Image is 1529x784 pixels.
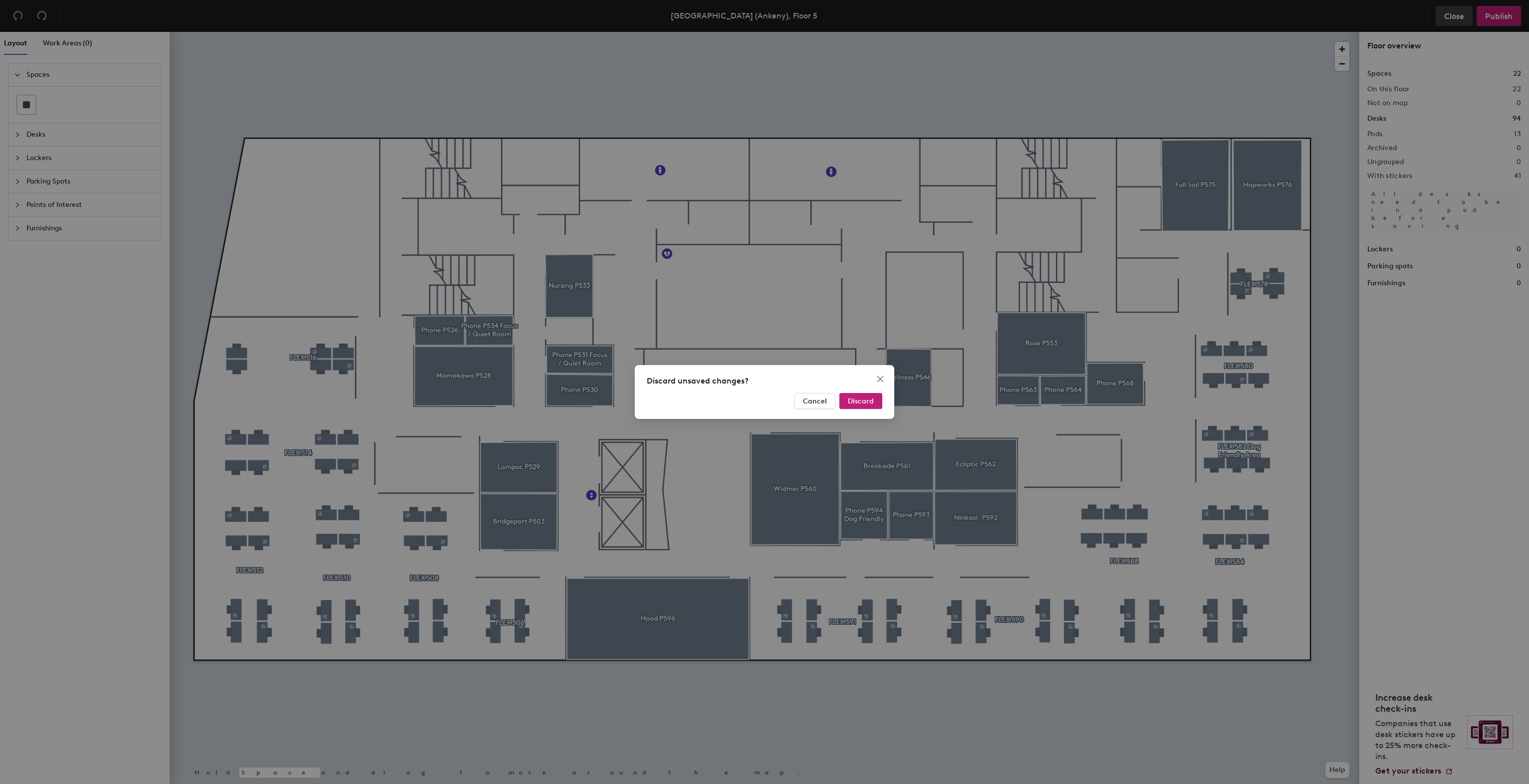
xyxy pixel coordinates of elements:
[803,397,827,405] span: Cancel
[848,397,874,405] span: Discard
[794,393,835,409] button: Cancel
[647,375,882,387] div: Discard unsaved changes?
[839,393,882,409] button: Discard
[876,375,884,383] span: close
[872,375,888,383] span: Close
[872,371,888,387] button: Close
